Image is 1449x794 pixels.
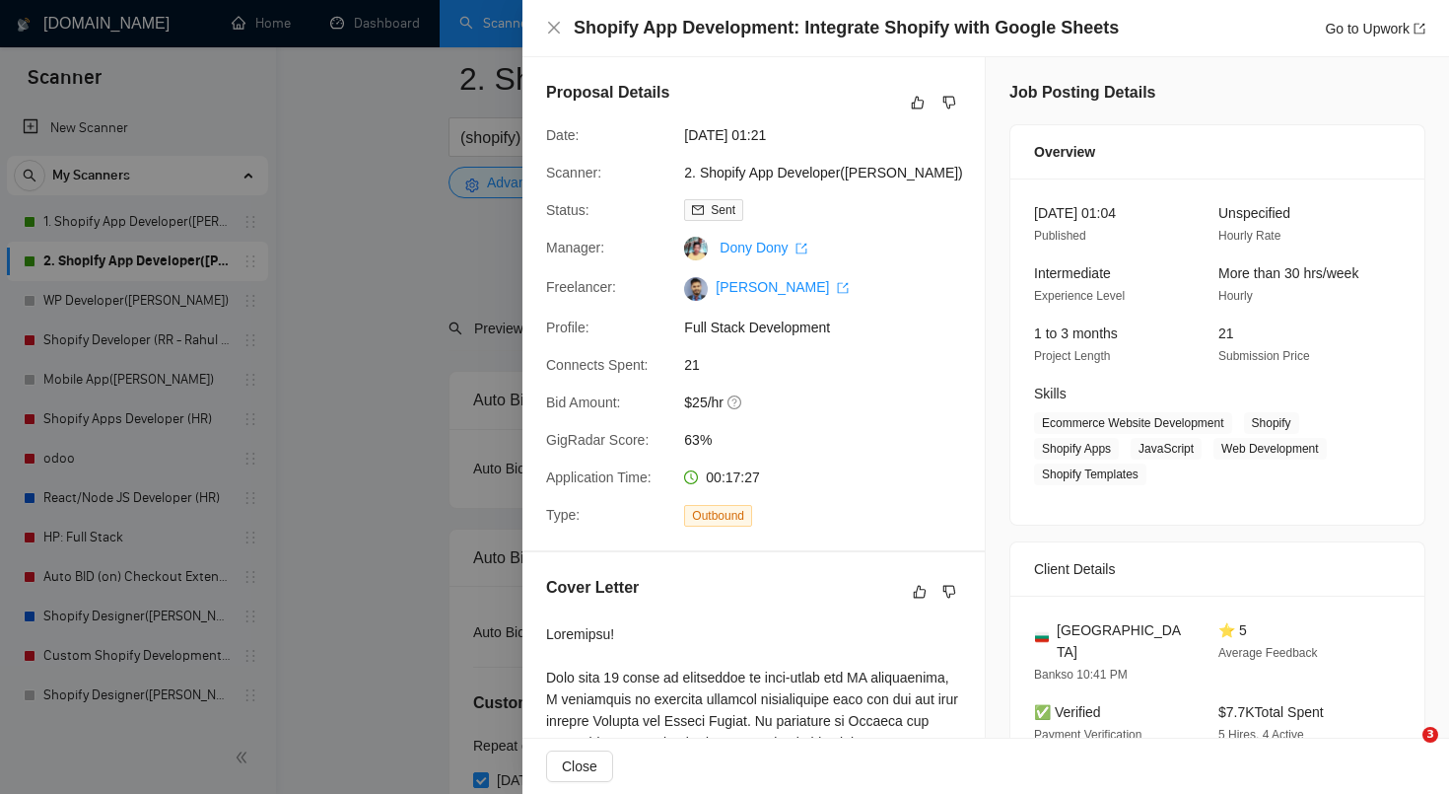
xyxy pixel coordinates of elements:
span: dislike [942,584,956,600]
h5: Job Posting Details [1009,81,1155,105]
span: Connects Spent: [546,357,649,373]
span: Skills [1034,386,1067,401]
span: $7.7K Total Spent [1218,704,1324,720]
img: 🇧🇬 [1035,630,1049,644]
iframe: Intercom live chat [1382,727,1429,774]
div: Client Details [1034,542,1401,596]
span: 63% [684,429,980,451]
span: Application Time: [546,469,652,485]
span: Unspecified [1218,205,1290,221]
span: More than 30 hrs/week [1218,265,1358,281]
span: $25/hr [684,392,980,413]
span: Submission Price [1218,349,1310,363]
span: 2. Shopify App Developer([PERSON_NAME]) [684,162,980,183]
span: export [1414,23,1425,35]
span: question-circle [727,395,743,410]
h4: Shopify App Development: Integrate Shopify with Google Sheets [574,16,1119,40]
span: Bankso 10:41 PM [1034,668,1128,682]
span: clock-circle [684,470,698,484]
span: 21 [684,354,980,376]
span: Published [1034,229,1086,243]
span: GigRadar Score: [546,432,649,448]
span: 21 [1218,325,1234,341]
span: Shopify Templates [1034,464,1146,485]
span: Intermediate [1034,265,1111,281]
button: Close [546,20,562,36]
span: Shopify [1244,412,1299,434]
span: export [837,282,849,294]
span: Shopify Apps [1034,438,1119,460]
img: c101DRrVJsgVTXvh8BjBFALpiBSarC1Ex7nQ5JNMvLdIi2wZZiXTMJ_e9C65yCHmVg [684,277,708,301]
span: Sent [711,203,735,217]
span: like [911,95,925,110]
span: dislike [942,95,956,110]
span: close [546,20,562,36]
span: Full Stack Development [684,317,980,338]
span: Experience Level [1034,289,1125,303]
span: Overview [1034,141,1095,163]
a: Dony Dony export [720,240,807,255]
span: mail [692,204,704,216]
span: Hourly Rate [1218,229,1280,243]
span: Payment Verification [1034,728,1141,742]
span: Average Feedback [1218,646,1318,660]
button: dislike [937,580,961,604]
h5: Cover Letter [546,576,639,600]
span: [GEOGRAPHIC_DATA] [1057,619,1187,663]
span: export [795,243,807,254]
span: 5 Hires, 4 Active [1218,728,1304,742]
span: Status: [546,202,589,218]
span: Type: [546,507,580,523]
span: [DATE] 01:21 [684,124,980,146]
span: Profile: [546,320,589,335]
span: Bid Amount: [546,395,621,410]
span: ⭐ 5 [1218,622,1247,638]
a: Go to Upworkexport [1325,21,1425,36]
span: Web Development [1213,438,1327,460]
span: JavaScript [1131,438,1202,460]
span: Outbound [684,505,752,527]
button: Close [546,751,613,782]
button: dislike [937,91,961,114]
span: Close [562,756,597,777]
span: [DATE] 01:04 [1034,205,1116,221]
button: like [906,91,930,114]
span: ✅ Verified [1034,704,1101,720]
span: 1 to 3 months [1034,325,1118,341]
span: like [913,584,927,600]
button: like [908,580,931,604]
a: [PERSON_NAME] export [716,279,849,295]
span: Ecommerce Website Development [1034,412,1232,434]
span: 00:17:27 [706,469,760,485]
span: Freelancer: [546,279,616,295]
span: Project Length [1034,349,1110,363]
h5: Proposal Details [546,81,669,105]
span: Date: [546,127,579,143]
span: 3 [1422,727,1438,743]
span: Hourly [1218,289,1253,303]
span: Scanner: [546,165,601,180]
span: Manager: [546,240,604,255]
